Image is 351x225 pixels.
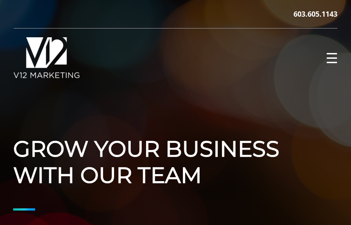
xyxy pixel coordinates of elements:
h1: Grow Your Business With Our Team [13,110,338,189]
iframe: Chat Widget [307,183,351,225]
img: V12 MARKETING Logo New Hampshire Marketing Agency [14,37,79,78]
a: 603.605.1143 [294,9,337,19]
button: Primary Menu☰ [326,51,337,64]
span: ☰ [326,51,338,65]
